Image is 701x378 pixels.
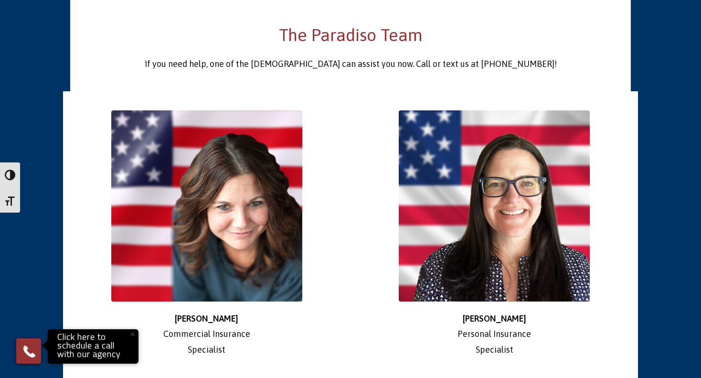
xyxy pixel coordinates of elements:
strong: [PERSON_NAME] [175,313,238,324]
strong: [PERSON_NAME] [463,313,526,324]
img: Phone icon [21,344,37,359]
p: If you need help, one of the [DEMOGRAPHIC_DATA] can assist you now. Call or text us at [PHONE_NUM... [77,56,624,72]
img: Jennifer-500x500 [399,110,590,302]
p: Commercial Insurance Specialist [70,311,343,357]
img: Stephanie_500x500 [111,110,302,302]
p: Click here to schedule a call with our agency [50,332,136,361]
h2: The Paradiso Team [77,23,624,47]
p: Personal Insurance Specialist [358,311,631,357]
button: Close [122,324,143,345]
